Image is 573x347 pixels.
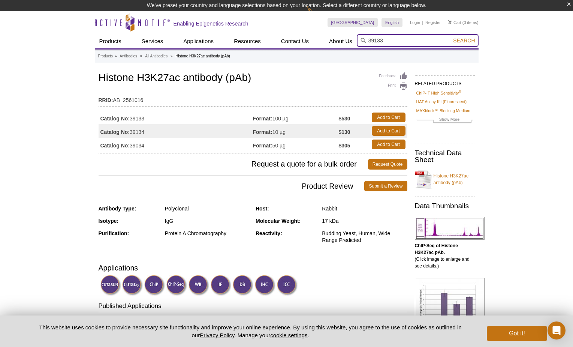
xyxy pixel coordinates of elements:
div: 17 kDa [322,218,407,224]
div: Open Intercom Messenger [548,321,566,339]
strong: Catalog No: [100,142,130,149]
img: Immunocytochemistry Validated [277,275,298,296]
a: Services [137,34,168,48]
img: Change Here [307,6,327,23]
a: Applications [179,34,218,48]
td: 10 µg [253,124,339,138]
h3: Applications [99,262,407,273]
strong: Purification: [99,230,129,236]
strong: Catalog No: [100,129,130,135]
a: Request Quote [368,159,407,170]
a: Contact Us [277,34,313,48]
img: ChIP Validated [144,275,165,296]
strong: RRID: [99,97,113,104]
a: Antibodies [120,53,137,60]
strong: $130 [338,129,350,135]
strong: Antibody Type: [99,206,136,212]
li: » [115,54,117,58]
a: Histone H3K27ac antibody (pAb) [415,168,475,191]
a: HAT Assay Kit (Fluorescent) [416,98,467,105]
a: MAXblock™ Blocking Medium [416,107,471,114]
a: All Antibodies [145,53,168,60]
a: Show More [416,116,473,125]
strong: $530 [338,115,350,122]
h2: Data Thumbnails [415,203,475,209]
a: Products [98,53,113,60]
strong: Format: [253,115,272,122]
strong: Molecular Weight: [256,218,301,224]
b: ChIP-Seq of Histone H3K27ac pAb. [415,243,458,255]
a: Privacy Policy [200,332,234,338]
a: Cart [448,20,461,25]
input: Keyword, Cat. No. [357,34,479,47]
h1: Histone H3K27ac antibody (pAb) [99,72,407,85]
img: Dot Blot Validated [233,275,253,296]
a: Feedback [379,72,407,80]
p: This website uses cookies to provide necessary site functionality and improve your online experie... [26,323,475,339]
a: About Us [325,34,357,48]
span: Search [453,38,475,44]
a: Print [379,82,407,90]
strong: Reactivity: [256,230,282,236]
img: Western Blot Validated [189,275,209,296]
a: Submit a Review [364,181,407,191]
a: Resources [229,34,265,48]
strong: Host: [256,206,269,212]
img: Your Cart [448,20,452,24]
img: Histone H3K27ac antibody (pAb) tested by ChIP. [415,278,485,325]
div: Budding Yeast, Human, Wide Range Predicted [322,230,407,243]
li: (0 items) [448,18,479,27]
strong: Isotype: [99,218,119,224]
button: Search [451,37,477,44]
div: Protein A Chromatography [165,230,250,237]
button: Got it! [487,326,547,341]
td: 39133 [99,111,253,124]
img: Immunofluorescence Validated [211,275,231,296]
button: cookie settings [270,332,307,338]
img: Immunohistochemistry Validated [255,275,275,296]
strong: Format: [253,142,272,149]
p: (Click image to enlarge and see details.) [415,242,475,269]
a: Add to Cart [372,140,405,149]
h3: Published Applications [99,302,407,312]
img: CUT&RUN Validated [100,275,121,296]
a: Products [95,34,126,48]
li: Histone H3K27ac antibody (pAb) [175,54,230,58]
a: Add to Cart [372,113,405,122]
td: 50 µg [253,138,339,151]
a: Add to Cart [372,126,405,136]
li: » [140,54,142,58]
img: CUT&Tag Validated [122,275,143,296]
h2: Technical Data Sheet [415,150,475,163]
h2: Enabling Epigenetics Research [174,20,248,27]
a: Login [410,20,420,25]
a: [GEOGRAPHIC_DATA] [328,18,378,27]
div: IgG [165,218,250,224]
td: 100 µg [253,111,339,124]
strong: Format: [253,129,272,135]
div: Rabbit [322,205,407,212]
sup: ® [459,90,461,93]
div: Polyclonal [165,205,250,212]
a: English [382,18,402,27]
img: Histone H3K27ac antibody (pAb) tested by ChIP-Seq. [415,217,485,240]
span: Product Review [99,181,365,191]
a: Register [425,20,441,25]
span: Request a quote for a bulk order [99,159,368,170]
li: | [422,18,423,27]
strong: $305 [338,142,350,149]
img: ChIP-Seq Validated [166,275,187,296]
h2: RELATED PRODUCTS [415,75,475,89]
strong: Catalog No: [100,115,130,122]
td: 39134 [99,124,253,138]
a: ChIP-IT High Sensitivity® [416,90,461,96]
td: 39034 [99,138,253,151]
td: AB_2561016 [99,92,407,104]
li: » [171,54,173,58]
